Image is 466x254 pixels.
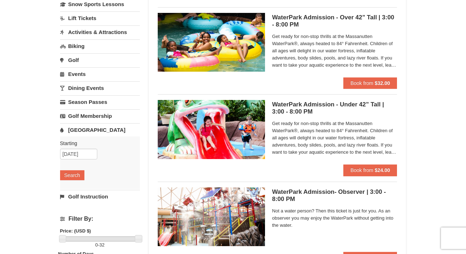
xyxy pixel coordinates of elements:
[60,170,84,180] button: Search
[158,187,265,246] img: 6619917-1407-941696cb.jpg
[158,100,265,159] img: 6619917-1391-b04490f2.jpg
[60,95,140,109] a: Season Passes
[99,242,104,248] span: 32
[60,190,140,203] a: Golf Instruction
[60,53,140,67] a: Golf
[60,25,140,39] a: Activities & Attractions
[272,188,397,203] h5: WaterPark Admission- Observer | 3:00 - 8:00 PM
[375,167,390,173] strong: $24.00
[60,39,140,53] a: Biking
[60,216,140,222] h4: Filter By:
[60,67,140,81] a: Events
[272,101,397,115] h5: WaterPark Admission - Under 42” Tall | 3:00 - 8:00 PM
[272,120,397,156] span: Get ready for non-stop thrills at the Massanutten WaterPark®, always heated to 84° Fahrenheit. Ch...
[60,109,140,123] a: Golf Membership
[343,164,397,176] button: Book from $24.00
[272,33,397,69] span: Get ready for non-stop thrills at the Massanutten WaterPark®, always heated to 84° Fahrenheit. Ch...
[375,80,390,86] strong: $32.00
[343,77,397,89] button: Book from $32.00
[60,123,140,136] a: [GEOGRAPHIC_DATA]
[350,167,373,173] span: Book from
[350,80,373,86] span: Book from
[272,207,397,229] span: Not a water person? Then this ticket is just for you. As an observer you may enjoy the WaterPark ...
[60,11,140,25] a: Lift Tickets
[95,242,98,248] span: 0
[60,140,134,147] label: Starting
[158,13,265,72] img: 6619917-1563-e84d971f.jpg
[60,241,140,249] label: -
[272,14,397,28] h5: WaterPark Admission - Over 42” Tall | 3:00 - 8:00 PM
[60,228,91,234] strong: Price: (USD $)
[60,81,140,95] a: Dining Events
